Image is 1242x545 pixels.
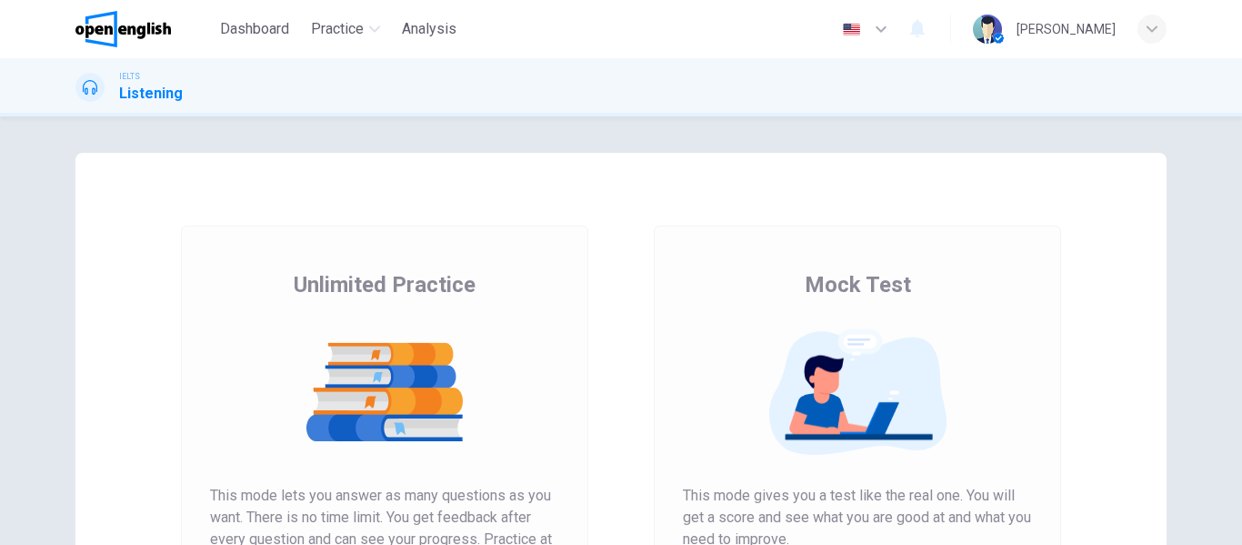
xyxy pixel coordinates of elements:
[75,11,213,47] a: OpenEnglish logo
[75,11,171,47] img: OpenEnglish logo
[402,18,456,40] span: Analysis
[304,13,387,45] button: Practice
[840,23,863,36] img: en
[311,18,364,40] span: Practice
[395,13,464,45] button: Analysis
[805,270,911,299] span: Mock Test
[294,270,476,299] span: Unlimited Practice
[220,18,289,40] span: Dashboard
[119,83,183,105] h1: Listening
[213,13,296,45] button: Dashboard
[973,15,1002,44] img: Profile picture
[1017,18,1116,40] div: [PERSON_NAME]
[119,70,140,83] span: IELTS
